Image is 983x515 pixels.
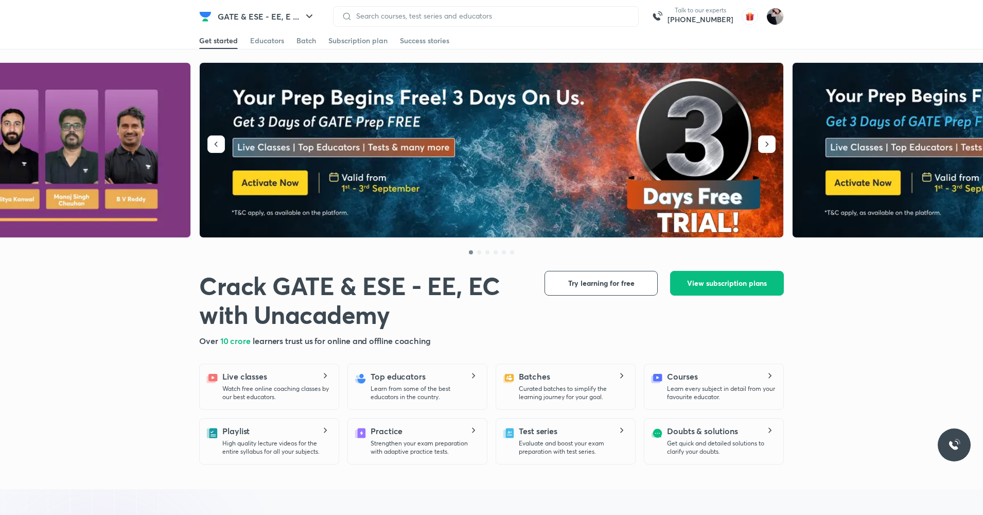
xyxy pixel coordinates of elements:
img: Ashutosh Tripathi [766,8,784,25]
p: Watch free online coaching classes by our best educators. [222,385,330,401]
p: Curated batches to simplify the learning journey for your goal. [519,385,627,401]
h5: Practice [371,425,402,437]
div: Batch [296,36,316,46]
img: ttu [948,439,960,451]
span: 10 crore [220,335,253,346]
p: High quality lecture videos for the entire syllabus for all your subjects. [222,439,330,456]
p: Strengthen your exam preparation with adaptive practice tests. [371,439,479,456]
span: Try learning for free [568,278,635,288]
h1: Crack GATE & ESE - EE, EC with Unacademy [199,271,528,329]
h5: Live classes [222,370,267,383]
a: Educators [250,32,284,49]
a: [PHONE_NUMBER] [668,14,733,25]
h5: Courses [667,370,697,383]
a: Batch [296,32,316,49]
img: avatar [742,8,758,25]
h5: Playlist [222,425,250,437]
p: Evaluate and boost your exam preparation with test series. [519,439,627,456]
a: Get started [199,32,238,49]
h5: Test series [519,425,557,437]
span: Over [199,335,220,346]
p: Learn every subject in detail from your favourite educator. [667,385,775,401]
div: Success stories [400,36,449,46]
a: Success stories [400,32,449,49]
span: learners trust us for online and offline coaching [253,335,431,346]
button: Try learning for free [545,271,658,296]
p: Get quick and detailed solutions to clarify your doubts. [667,439,775,456]
input: Search courses, test series and educators [352,12,630,20]
p: Learn from some of the best educators in the country. [371,385,479,401]
span: View subscription plans [687,278,767,288]
a: Subscription plan [328,32,388,49]
div: Subscription plan [328,36,388,46]
p: Talk to our experts [668,6,733,14]
div: Get started [199,36,238,46]
img: Company Logo [199,10,212,23]
h5: Doubts & solutions [667,425,738,437]
div: Educators [250,36,284,46]
button: GATE & ESE - EE, E ... [212,6,322,27]
h5: Batches [519,370,550,383]
h5: Top educators [371,370,426,383]
img: call-us [647,6,668,27]
button: View subscription plans [670,271,784,296]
